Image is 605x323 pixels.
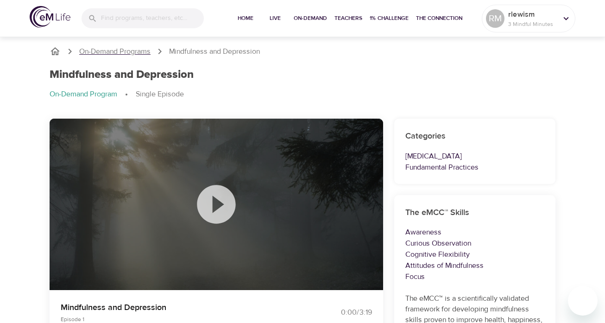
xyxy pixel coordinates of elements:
[405,227,544,238] p: Awareness
[101,8,204,28] input: Find programs, teachers, etc...
[61,301,291,314] p: Mindfulness and Depression
[405,260,544,271] p: Attitudes of Mindfulness
[79,46,151,57] a: On-Demand Programs
[508,20,557,28] p: 3 Mindful Minutes
[50,89,555,100] nav: breadcrumb
[405,130,544,143] h6: Categories
[302,307,372,318] div: 0:00 / 3:19
[568,286,598,316] iframe: Button to launch messaging window
[486,9,504,28] div: RM
[405,271,544,282] p: Focus
[416,13,462,23] span: The Connection
[405,151,544,162] p: [MEDICAL_DATA]
[50,68,194,82] h1: Mindfulness and Depression
[405,238,544,249] p: Curious Observation
[370,13,409,23] span: 1% Challenge
[334,13,362,23] span: Teachers
[405,206,544,220] h6: The eMCC™ Skills
[50,89,117,100] p: On-Demand Program
[30,6,70,28] img: logo
[294,13,327,23] span: On-Demand
[264,13,286,23] span: Live
[405,162,544,173] p: Fundamental Practices
[136,89,184,100] p: Single Episode
[169,46,260,57] p: Mindfulness and Depression
[508,9,557,20] p: rlewism
[405,249,544,260] p: Cognitive Flexibility
[50,46,555,57] nav: breadcrumb
[234,13,257,23] span: Home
